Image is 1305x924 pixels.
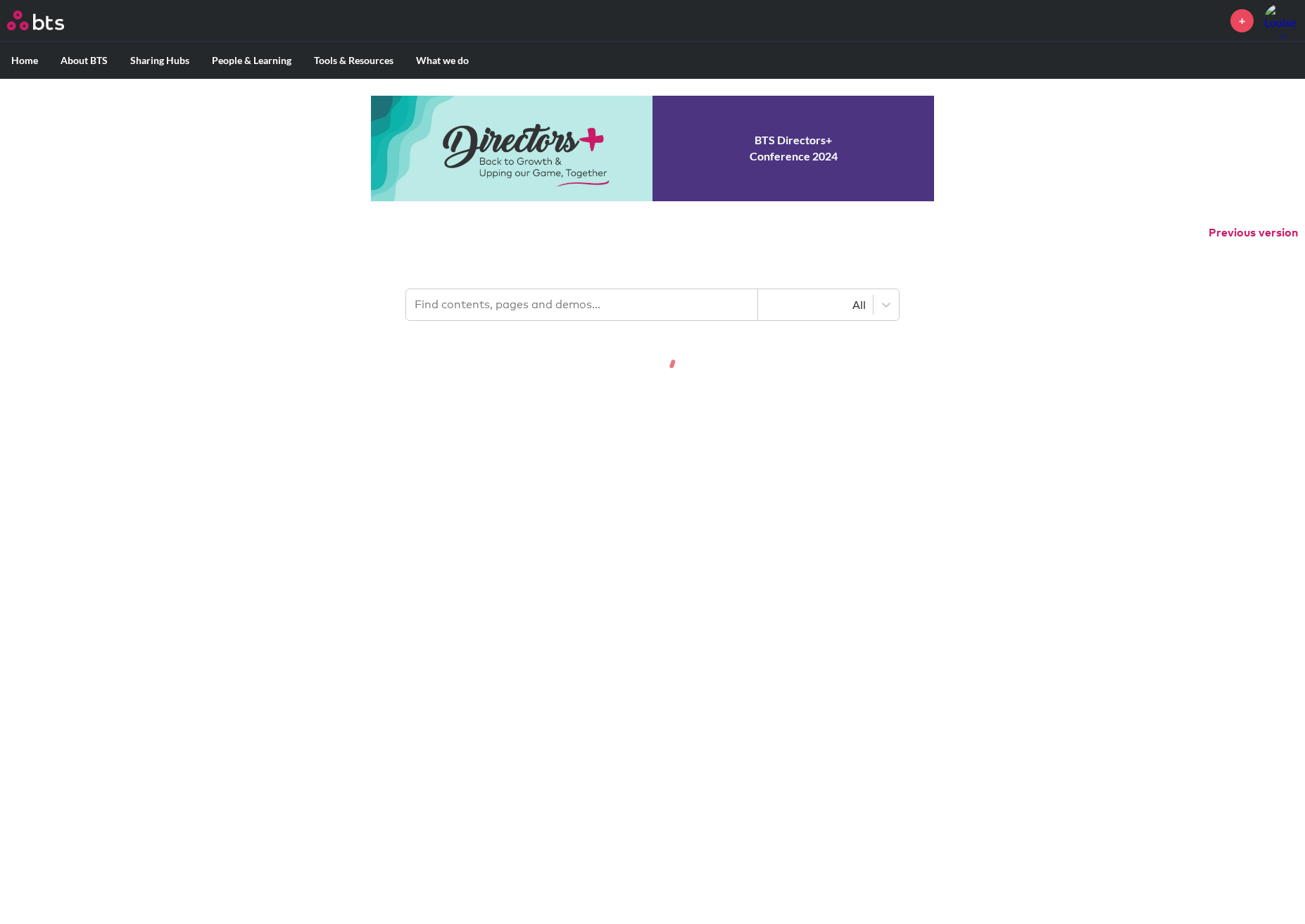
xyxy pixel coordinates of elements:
[1264,4,1298,37] img: Louise Berlin
[7,11,90,30] a: Go home
[1264,4,1298,37] a: Profile
[765,297,866,312] div: All
[119,42,201,79] label: Sharing Hubs
[371,96,934,201] a: Conference 2024
[7,11,64,30] img: BTS Logo
[49,42,119,79] label: About BTS
[1209,225,1298,241] button: Previous version
[405,42,480,79] label: What we do
[303,42,405,79] label: Tools & Resources
[1230,9,1254,32] a: +
[406,289,758,320] input: Find contents, pages and demos...
[201,42,303,79] label: People & Learning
